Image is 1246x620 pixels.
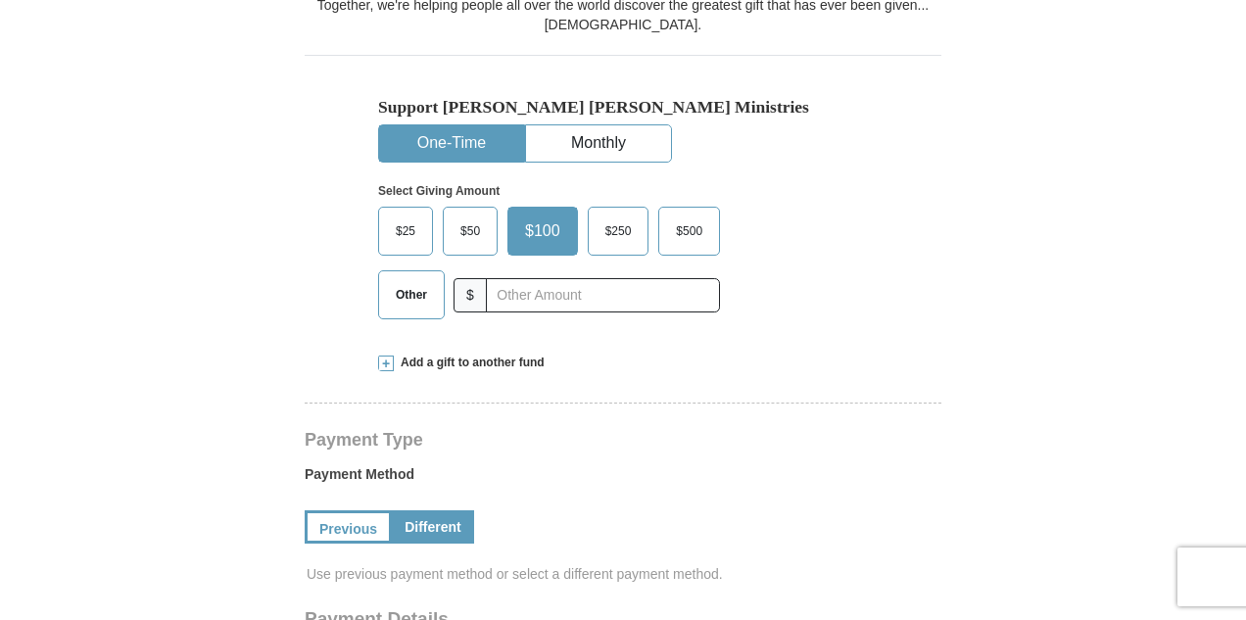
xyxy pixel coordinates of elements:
a: Previous [305,510,392,544]
button: One-Time [379,125,524,162]
button: Monthly [526,125,671,162]
span: Use previous payment method or select a different payment method. [307,564,943,584]
span: $500 [666,216,712,246]
span: $250 [596,216,642,246]
h5: Support [PERSON_NAME] [PERSON_NAME] Ministries [378,97,868,118]
span: $50 [451,216,490,246]
label: Payment Method [305,464,941,494]
h4: Payment Type [305,432,941,448]
strong: Select Giving Amount [378,184,500,198]
span: $100 [515,216,570,246]
span: $25 [386,216,425,246]
span: $ [454,278,487,312]
input: Other Amount [486,278,720,312]
span: Other [386,280,437,310]
a: Different [392,510,474,544]
span: Add a gift to another fund [394,355,545,371]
